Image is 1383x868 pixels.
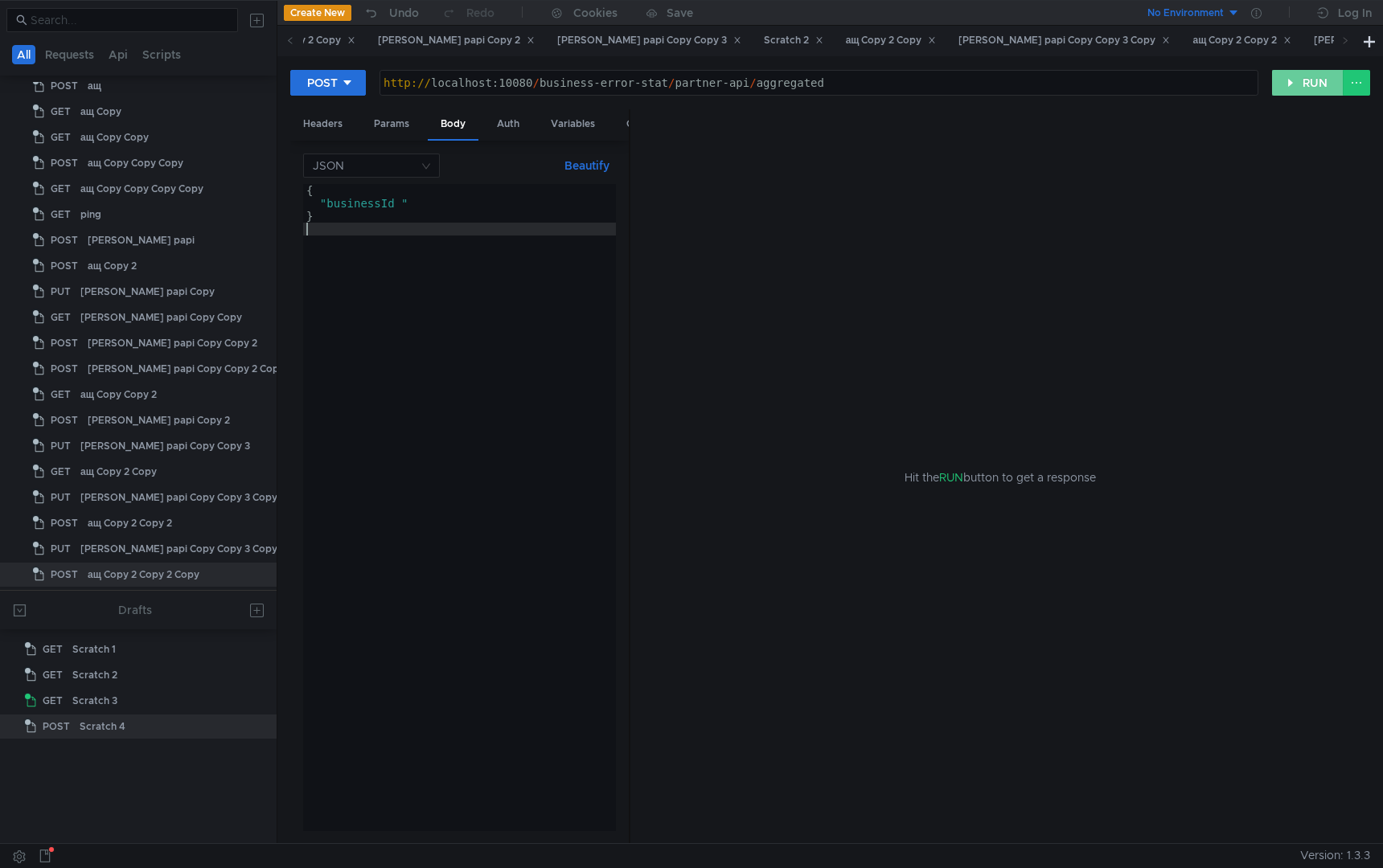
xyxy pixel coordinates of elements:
div: Drafts [118,600,152,620]
span: GET [51,177,71,201]
div: [PERSON_NAME] papi Copy Copy [80,305,242,330]
div: [PERSON_NAME] papi Copy 2 [378,32,535,49]
div: [PERSON_NAME] papi Copy Copy 3 [80,434,250,458]
div: Auth [484,109,532,139]
div: Log In [1338,3,1372,23]
span: POST [51,331,78,355]
div: [PERSON_NAME] papi Copy Copy 3 [557,32,741,49]
button: Requests [40,45,99,64]
div: ащ Copy 2 Copy 2 [88,511,172,535]
div: ping [80,203,101,227]
div: ащ Copy 2 Copy [846,32,937,49]
button: Api [104,45,133,64]
span: POST [51,228,78,252]
span: GET [51,305,71,330]
div: Headers [290,109,355,139]
span: Version: 1.3.3 [1300,844,1370,867]
div: ащ Copy 2 Copy 2 [1192,32,1291,49]
span: PUT [51,280,71,304]
div: ащ Copy 2 Copy 2 Copy [88,563,199,587]
div: [PERSON_NAME] papi Copy Copy 2 Copy [88,357,285,381]
button: Create New [284,5,351,21]
span: PUT [51,485,71,510]
div: ащ [88,74,101,98]
div: ащ Copy 2 Copy [80,460,157,484]
div: [PERSON_NAME] papi Copy Copy 3 Copy [958,32,1170,49]
span: POST [51,74,78,98]
div: Save [667,7,693,18]
div: Other [614,109,667,139]
div: Body [428,109,478,141]
span: PUT [51,434,71,458]
span: POST [51,151,78,175]
span: POST [51,254,78,278]
div: Scratch 3 [72,689,117,713]
span: POST [51,357,78,381]
span: GET [51,460,71,484]
span: GET [51,100,71,124]
div: [PERSON_NAME] papi Copy 2 [88,408,230,432]
button: Undo [351,1,430,25]
div: ащ Copy 2 [88,254,137,278]
input: Search... [31,11,228,29]
div: [PERSON_NAME] papi [88,228,195,252]
span: POST [51,563,78,587]
span: POST [43,714,70,739]
span: GET [51,125,71,149]
div: POST [307,74,338,92]
div: Params [361,109,422,139]
span: PUT [51,537,71,561]
div: Scratch 2 [764,32,823,49]
span: Hit the button to get a response [905,469,1096,486]
span: GET [51,383,71,407]
div: ащ Copy Copy 2 [80,383,157,407]
button: Scripts [137,45,186,64]
span: GET [43,637,63,661]
span: RUN [939,470,963,485]
div: Redo [466,3,495,23]
div: Undo [389,3,419,23]
span: GET [51,203,71,227]
div: Cookies [573,3,618,23]
div: [PERSON_NAME] papi Copy Copy 3 Copy 2 [80,537,285,561]
div: Scratch 1 [72,637,116,661]
div: Variables [538,109,608,139]
button: RUN [1272,70,1344,96]
div: Scratch 2 [72,663,117,687]
button: POST [290,70,366,96]
span: GET [43,689,63,713]
div: No Environment [1147,6,1224,21]
button: Redo [430,1,506,25]
button: All [12,45,35,64]
div: [PERSON_NAME] papi Copy Copy 2 [88,331,257,355]
div: Scratch 4 [80,714,125,739]
span: POST [51,408,78,432]
div: [PERSON_NAME] papi Copy [80,280,215,304]
div: [PERSON_NAME] papi Copy Copy 3 Copy [80,485,277,510]
span: GET [43,663,63,687]
div: ащ Copy Copy Copy [88,151,183,175]
span: POST [51,511,78,535]
div: ащ Copy Copy [80,125,149,149]
div: ащ Copy [80,100,121,124]
button: Beautify [558,156,616,175]
div: ащ Copy Copy Copy Copy [80,177,203,201]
